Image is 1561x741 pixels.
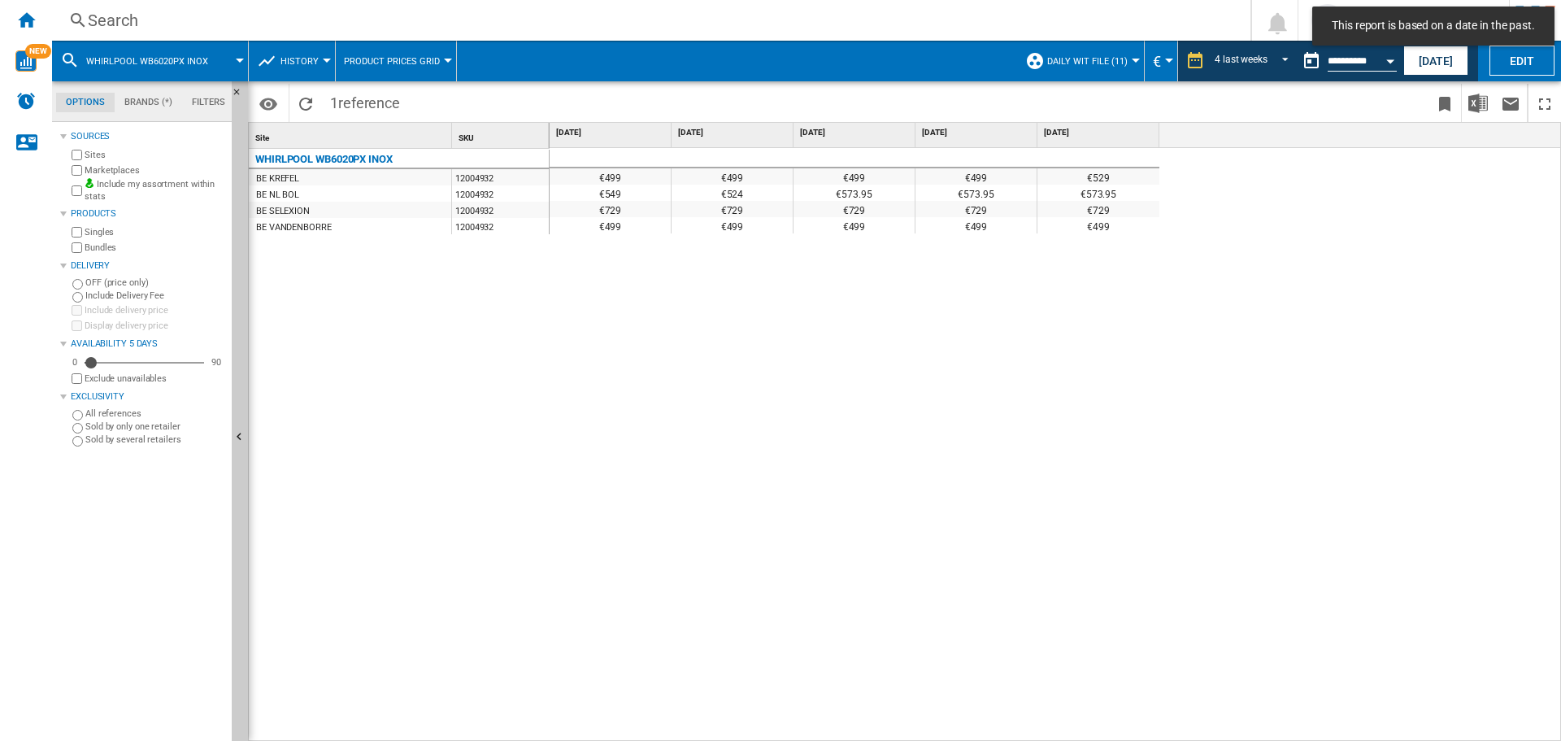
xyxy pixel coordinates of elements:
[56,93,115,112] md-tab-item: Options
[1047,41,1136,81] button: Daily WIT File (11)
[550,217,671,233] div: €499
[1528,84,1561,122] button: Maximize
[71,207,225,220] div: Products
[85,164,225,177] label: Marketplaces
[322,84,408,118] span: 1
[1489,46,1554,76] button: Edit
[452,218,549,234] div: 12004932
[338,94,400,111] span: reference
[672,201,793,217] div: €729
[72,165,82,176] input: Marketplaces
[256,171,299,187] div: BE KREFEL
[672,217,793,233] div: €499
[85,149,225,161] label: Sites
[85,290,225,302] label: Include Delivery Fee
[72,410,83,421] input: All references
[115,93,182,112] md-tab-item: Brands (*)
[672,185,793,201] div: €524
[1403,46,1468,76] button: [DATE]
[1295,45,1328,77] button: md-calendar
[85,242,225,254] label: Bundles
[207,356,225,368] div: 90
[678,127,789,138] span: [DATE]
[794,168,915,185] div: €499
[1037,168,1159,185] div: €529
[915,185,1037,201] div: €573.95
[25,44,51,59] span: NEW
[1153,41,1169,81] div: €
[85,178,94,188] img: mysite-bg-18x18.png
[344,41,448,81] button: Product prices grid
[72,150,82,160] input: Sites
[344,56,440,67] span: Product prices grid
[1037,185,1159,201] div: €573.95
[919,123,1037,143] div: [DATE]
[72,181,82,201] input: Include my assortment within stats
[1468,94,1488,113] img: excel-24x24.png
[255,133,269,142] span: Site
[550,201,671,217] div: €729
[85,408,225,420] label: All references
[1041,123,1159,143] div: [DATE]
[675,123,793,143] div: [DATE]
[1295,41,1400,81] div: This report is based on a date in the past.
[289,84,322,122] button: Reload
[85,421,225,433] label: Sold by only one retailer
[915,168,1037,185] div: €499
[455,123,549,148] div: Sort None
[915,217,1037,233] div: €499
[455,123,549,148] div: SKU Sort None
[86,41,224,81] button: WHIRLPOOL WB6020PX INOX
[556,127,667,138] span: [DATE]
[1327,18,1540,34] span: This report is based on a date in the past.
[1145,41,1178,81] md-menu: Currency
[256,220,332,236] div: BE VANDENBORRE
[452,169,549,185] div: 12004932
[1025,41,1136,81] div: Daily WIT File (11)
[550,168,671,185] div: €499
[85,320,225,332] label: Display delivery price
[15,50,37,72] img: wise-card.svg
[252,123,451,148] div: Sort None
[1215,54,1267,65] div: 4 last weeks
[1428,84,1461,122] button: Bookmark this report
[800,127,911,138] span: [DATE]
[85,304,225,316] label: Include delivery price
[86,56,208,67] span: WHIRLPOOL WB6020PX INOX
[797,123,915,143] div: [DATE]
[72,320,82,331] input: Display delivery price
[71,259,225,272] div: Delivery
[1047,56,1128,67] span: Daily WIT File (11)
[1037,217,1159,233] div: €499
[794,185,915,201] div: €573.95
[280,56,319,67] span: History
[71,130,225,143] div: Sources
[72,292,83,303] input: Include Delivery Fee
[452,202,549,218] div: 12004932
[280,41,327,81] button: History
[71,338,225,351] div: Availability 5 Days
[257,41,327,81] div: History
[672,168,793,185] div: €499
[72,305,82,316] input: Include delivery price
[1462,84,1494,122] button: Download in Excel
[1494,84,1527,122] button: Send this report by email
[72,373,82,384] input: Display delivery price
[85,355,204,371] md-slider: Availability
[232,81,251,111] button: Hide
[68,356,81,368] div: 0
[255,150,393,169] div: WHIRLPOOL WB6020PX INOX
[1376,44,1405,73] button: Open calendar
[1213,48,1295,75] md-select: REPORTS.WIZARD.STEPS.REPORT.STEPS.REPORT_OPTIONS.PERIOD: 4 last weeks
[252,123,451,148] div: Site Sort None
[459,133,474,142] span: SKU
[85,434,225,446] label: Sold by several retailers
[550,185,671,201] div: €549
[16,91,36,111] img: alerts-logo.svg
[72,436,83,447] input: Sold by several retailers
[72,227,82,238] input: Singles
[252,89,285,118] button: Options
[85,373,225,385] label: Exclude unavailables
[182,93,235,112] md-tab-item: Filters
